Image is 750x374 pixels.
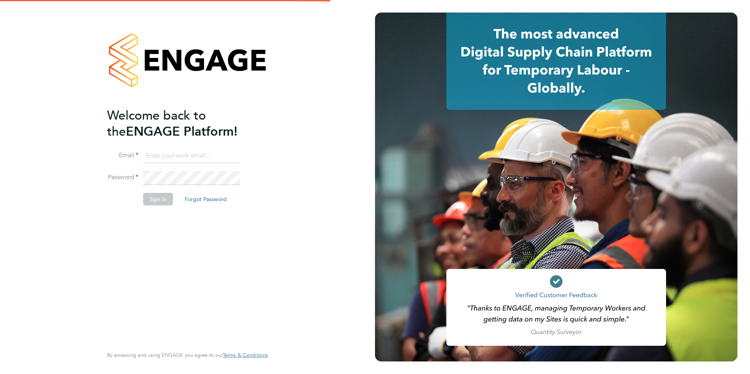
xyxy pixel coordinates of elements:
label: Password [107,173,138,182]
button: Sign In [143,193,173,205]
a: Terms & Conditions [223,352,268,358]
h2: ENGAGE Platform! [107,107,260,140]
input: Enter your work email... [143,149,240,163]
button: Forgot Password [178,193,233,205]
span: Welcome back to the [107,108,206,139]
label: Email [107,151,138,160]
span: By accessing and using ENGAGE you agree to our [107,352,268,358]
